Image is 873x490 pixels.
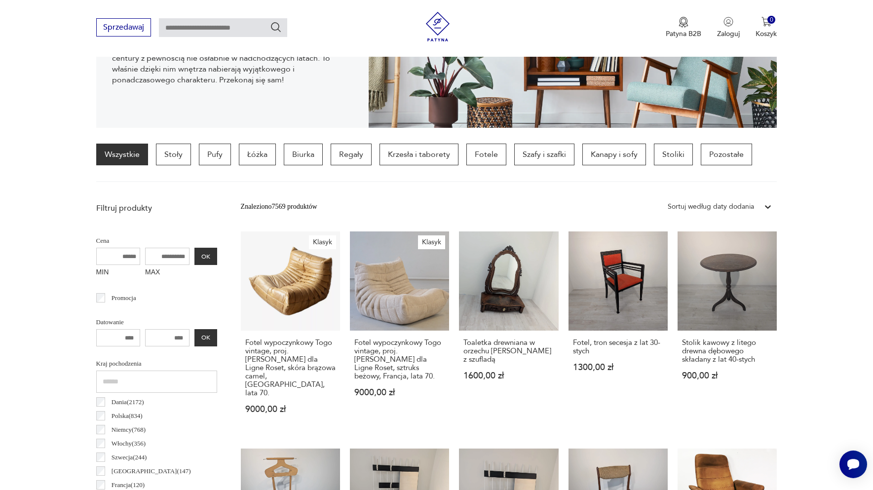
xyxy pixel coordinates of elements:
p: Zaloguj [717,29,740,38]
img: Ikona medalu [679,17,688,28]
a: Szafy i szafki [514,144,574,165]
p: Kraj pochodzenia [96,358,217,369]
button: 0Koszyk [756,17,777,38]
a: KlasykFotel wypoczynkowy Togo vintage, proj. M. Ducaroy dla Ligne Roset, sztruks beżowy, Francja,... [350,231,449,433]
p: 9000,00 zł [354,388,445,397]
a: Fotele [466,144,506,165]
p: [US_STATE] Times obwieścił, że moda na meble retro w duchu mid-century z pewnością nie osłabnie w... [112,42,353,85]
a: Fotel, tron secesja z lat 30-stychFotel, tron secesja z lat 30-stych1300,00 zł [569,231,668,433]
p: Koszyk [756,29,777,38]
img: Ikona koszyka [761,17,771,27]
h3: Fotel, tron secesja z lat 30-stych [573,339,663,355]
img: Patyna - sklep z meblami i dekoracjami vintage [423,12,453,41]
a: Stoły [156,144,191,165]
p: Dania ( 2172 ) [112,397,144,408]
p: [GEOGRAPHIC_DATA] ( 147 ) [112,466,191,477]
label: MIN [96,265,141,281]
h3: Fotel wypoczynkowy Togo vintage, proj. [PERSON_NAME] dla Ligne Roset, skóra brązowa camel, [GEOGR... [245,339,336,397]
a: Toaletka drewniana w orzechu Ludwik XIX z szufladąToaletka drewniana w orzechu [PERSON_NAME] z sz... [459,231,558,433]
a: Regały [331,144,372,165]
a: Wszystkie [96,144,148,165]
div: 0 [767,16,776,24]
p: Cena [96,235,217,246]
button: OK [194,248,217,265]
button: Szukaj [270,21,282,33]
p: Szwecja ( 244 ) [112,452,147,463]
p: 900,00 zł [682,372,772,380]
h3: Stolik kawowy z litego drewna dębowego składany z lat 40-stych [682,339,772,364]
a: Ikona medaluPatyna B2B [666,17,701,38]
p: Patyna B2B [666,29,701,38]
a: KlasykFotel wypoczynkowy Togo vintage, proj. M. Ducaroy dla Ligne Roset, skóra brązowa camel, Fra... [241,231,340,433]
img: Ikonka użytkownika [723,17,733,27]
label: MAX [145,265,190,281]
p: 1300,00 zł [573,363,663,372]
p: Filtruj produkty [96,203,217,214]
button: Patyna B2B [666,17,701,38]
p: Włochy ( 356 ) [112,438,146,449]
p: Datowanie [96,317,217,328]
button: OK [194,329,217,346]
a: Stolik kawowy z litego drewna dębowego składany z lat 40-stychStolik kawowy z litego drewna dębow... [678,231,777,433]
button: Zaloguj [717,17,740,38]
a: Łóżka [239,144,276,165]
p: Niemcy ( 768 ) [112,424,146,435]
p: 1600,00 zł [463,372,554,380]
a: Krzesła i taborety [380,144,458,165]
p: 9000,00 zł [245,405,336,414]
button: Sprzedawaj [96,18,151,37]
a: Stoliki [654,144,693,165]
a: Biurka [284,144,323,165]
p: Polska ( 834 ) [112,411,143,421]
h3: Fotel wypoczynkowy Togo vintage, proj. [PERSON_NAME] dla Ligne Roset, sztruks beżowy, Francja, la... [354,339,445,380]
div: Sortuj według daty dodania [668,201,754,212]
a: Pufy [199,144,231,165]
div: Znaleziono 7569 produktów [241,201,317,212]
a: Kanapy i sofy [582,144,646,165]
h3: Toaletka drewniana w orzechu [PERSON_NAME] z szufladą [463,339,554,364]
p: Promocja [112,293,136,303]
a: Sprzedawaj [96,25,151,32]
a: Pozostałe [701,144,752,165]
iframe: Smartsupp widget button [839,451,867,478]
